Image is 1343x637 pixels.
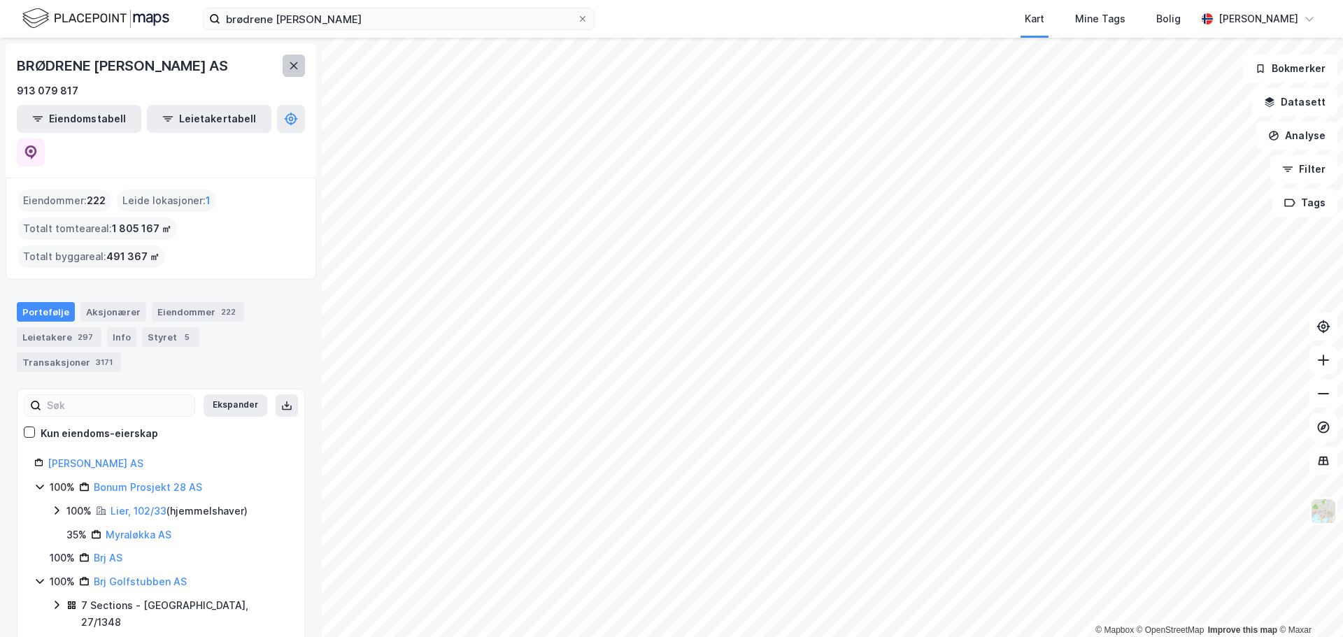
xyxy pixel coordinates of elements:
[17,302,75,322] div: Portefølje
[106,529,171,541] a: Myraløkka AS
[1273,570,1343,637] iframe: Chat Widget
[17,83,78,99] div: 913 079 817
[94,575,187,587] a: Brj Golfstubben AS
[112,220,171,237] span: 1 805 167 ㎡
[81,597,287,631] div: 7 Sections - [GEOGRAPHIC_DATA], 27/1348
[204,394,267,417] button: Ekspander
[1256,122,1337,150] button: Analyse
[66,527,87,543] div: 35%
[1218,10,1298,27] div: [PERSON_NAME]
[180,330,194,344] div: 5
[50,550,75,566] div: 100%
[147,105,271,133] button: Leietakertabell
[1156,10,1181,27] div: Bolig
[66,503,92,520] div: 100%
[17,217,177,240] div: Totalt tomteareal :
[1310,498,1337,524] img: Z
[17,245,165,268] div: Totalt byggareal :
[107,327,136,347] div: Info
[106,248,159,265] span: 491 367 ㎡
[93,355,115,369] div: 3171
[50,573,75,590] div: 100%
[94,552,122,564] a: Brj AS
[152,302,244,322] div: Eiendommer
[22,6,169,31] img: logo.f888ab2527a4732fd821a326f86c7f29.svg
[1075,10,1125,27] div: Mine Tags
[111,505,166,517] a: Lier, 102/33
[1252,88,1337,116] button: Datasett
[218,305,239,319] div: 222
[1025,10,1044,27] div: Kart
[142,327,199,347] div: Styret
[1095,625,1134,635] a: Mapbox
[87,192,106,209] span: 222
[111,503,248,520] div: ( hjemmelshaver )
[1137,625,1205,635] a: OpenStreetMap
[17,105,141,133] button: Eiendomstabell
[17,55,231,77] div: BRØDRENE [PERSON_NAME] AS
[220,8,577,29] input: Søk på adresse, matrikkel, gårdeiere, leietakere eller personer
[206,192,211,209] span: 1
[75,330,96,344] div: 297
[41,395,194,416] input: Søk
[1272,189,1337,217] button: Tags
[1243,55,1337,83] button: Bokmerker
[50,479,75,496] div: 100%
[48,457,143,469] a: [PERSON_NAME] AS
[94,481,202,493] a: Bonum Prosjekt 28 AS
[17,327,101,347] div: Leietakere
[80,302,146,322] div: Aksjonærer
[17,352,121,372] div: Transaksjoner
[17,189,111,212] div: Eiendommer :
[41,425,158,442] div: Kun eiendoms-eierskap
[1208,625,1277,635] a: Improve this map
[117,189,216,212] div: Leide lokasjoner :
[1270,155,1337,183] button: Filter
